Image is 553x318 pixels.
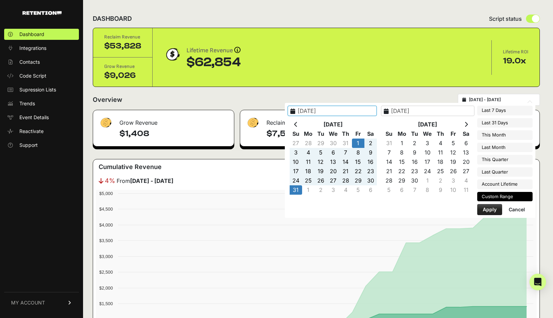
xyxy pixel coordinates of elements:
[408,139,421,148] td: 2
[352,167,364,176] td: 22
[421,167,434,176] td: 24
[302,167,315,176] td: 18
[396,139,408,148] td: 1
[408,167,421,176] td: 23
[327,148,339,157] td: 6
[290,176,302,185] td: 24
[396,129,408,139] th: Mo
[364,129,377,139] th: Sa
[477,179,533,189] li: Account Lifetime
[352,139,364,148] td: 1
[99,191,113,196] text: $5,000
[315,176,327,185] td: 26
[99,206,113,212] text: $4,500
[19,114,49,121] span: Event Details
[447,139,460,148] td: 5
[352,129,364,139] th: Fr
[99,270,113,275] text: $2,500
[19,59,40,65] span: Contacts
[477,106,533,115] li: Last 7 Days
[4,29,79,40] a: Dashboard
[383,129,396,139] th: Su
[408,185,421,195] td: 7
[477,192,533,202] li: Custom Range
[93,14,132,24] h2: DASHBOARD
[460,148,472,157] td: 13
[99,222,113,228] text: $4,000
[383,185,396,195] td: 5
[104,34,141,41] div: Reclaim Revenue
[477,118,533,128] li: Last 31 Days
[339,176,352,185] td: 28
[4,126,79,137] a: Reactivate
[105,176,115,186] span: 4%
[99,254,113,259] text: $3,000
[352,176,364,185] td: 29
[130,177,173,184] strong: [DATE] - [DATE]
[93,110,234,131] div: Grow Revenue
[489,15,522,23] span: Script status
[302,120,364,129] th: [DATE]
[421,129,434,139] th: We
[187,55,241,69] div: $62,854
[364,176,377,185] td: 30
[364,167,377,176] td: 23
[460,157,472,167] td: 20
[339,185,352,195] td: 4
[434,176,447,185] td: 2
[408,148,421,157] td: 9
[434,129,447,139] th: Th
[460,185,472,195] td: 11
[315,157,327,167] td: 12
[19,100,35,107] span: Trends
[421,176,434,185] td: 1
[99,301,113,306] text: $1,500
[327,167,339,176] td: 20
[364,139,377,148] td: 2
[460,129,472,139] th: Sa
[99,116,112,130] img: fa-dollar-13500eef13a19c4ab2b9ed9ad552e47b0d9fc28b02b83b90ba0e00f96d6372e9.png
[339,148,352,157] td: 7
[290,185,302,195] td: 31
[302,148,315,157] td: 4
[104,70,141,81] div: $9,026
[503,204,531,215] button: Cancel
[383,176,396,185] td: 28
[383,139,396,148] td: 31
[302,139,315,148] td: 28
[396,167,408,176] td: 22
[503,55,528,67] div: 19.0x
[477,130,533,140] li: This Month
[447,185,460,195] td: 10
[408,129,421,139] th: Tu
[99,285,113,291] text: $2,000
[4,292,79,313] a: MY ACCOUNT
[19,72,46,79] span: Code Script
[119,128,228,139] h4: $1,408
[19,142,38,149] span: Support
[302,185,315,195] td: 1
[396,148,408,157] td: 8
[302,176,315,185] td: 25
[104,63,141,70] div: Grow Revenue
[4,140,79,151] a: Support
[11,299,45,306] span: MY ACCOUNT
[408,176,421,185] td: 30
[460,176,472,185] td: 4
[315,129,327,139] th: Tu
[99,238,113,243] text: $3,500
[447,176,460,185] td: 3
[447,129,460,139] th: Fr
[396,120,460,129] th: [DATE]
[4,43,79,54] a: Integrations
[364,148,377,157] td: 9
[383,167,396,176] td: 21
[339,157,352,167] td: 14
[290,139,302,148] td: 27
[4,84,79,95] a: Supression Lists
[315,185,327,195] td: 2
[352,185,364,195] td: 5
[19,86,56,93] span: Supression Lists
[396,157,408,167] td: 15
[187,46,241,55] div: Lifetime Revenue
